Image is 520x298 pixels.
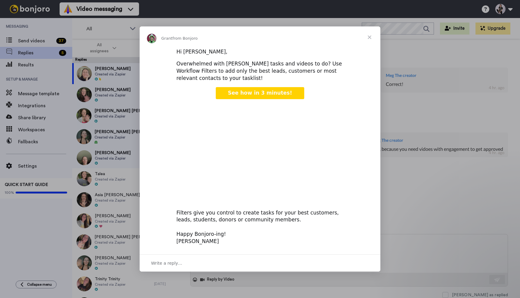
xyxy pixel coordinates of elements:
[176,48,344,56] div: Hi [PERSON_NAME],
[161,36,172,41] span: Grant
[151,259,182,267] span: Write a reply…
[176,60,344,82] div: Overwhelmed with [PERSON_NAME] tasks and videos to do? Use Workflow Filters to add only the best ...
[147,34,156,43] img: Profile image for Grant
[228,90,292,96] span: See how in 3 minutes!
[176,104,344,197] iframe: youtube
[140,254,380,272] div: Open conversation and reply
[172,36,198,41] span: from Bonjoro
[359,26,380,48] span: Close
[216,87,304,99] a: See how in 3 minutes!
[176,209,344,245] div: Filters give you control to create tasks for your best customers, leads, students, donors or comm...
